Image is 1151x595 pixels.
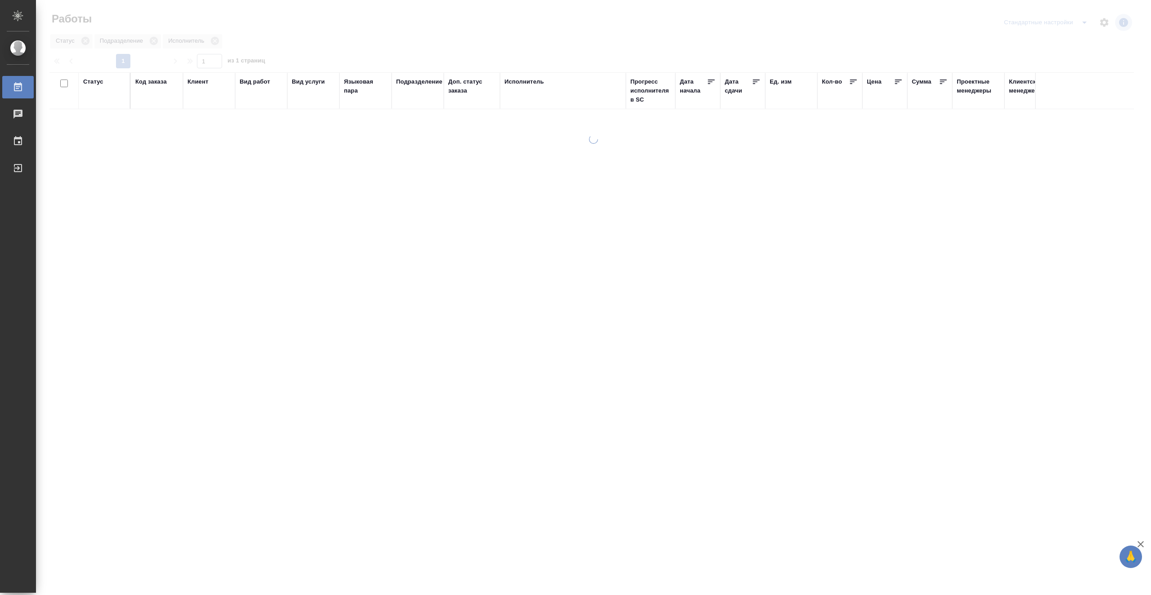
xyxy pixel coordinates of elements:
[344,77,387,95] div: Языковая пара
[770,77,792,86] div: Ед. изм
[448,77,495,95] div: Доп. статус заказа
[630,77,671,104] div: Прогресс исполнителя в SC
[822,77,842,86] div: Кол-во
[504,77,544,86] div: Исполнитель
[396,77,442,86] div: Подразделение
[912,77,931,86] div: Сумма
[292,77,325,86] div: Вид услуги
[1120,546,1142,568] button: 🙏
[680,77,707,95] div: Дата начала
[135,77,167,86] div: Код заказа
[1123,547,1138,566] span: 🙏
[83,77,103,86] div: Статус
[867,77,882,86] div: Цена
[725,77,752,95] div: Дата сдачи
[957,77,1000,95] div: Проектные менеджеры
[1009,77,1052,95] div: Клиентские менеджеры
[240,77,270,86] div: Вид работ
[187,77,208,86] div: Клиент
